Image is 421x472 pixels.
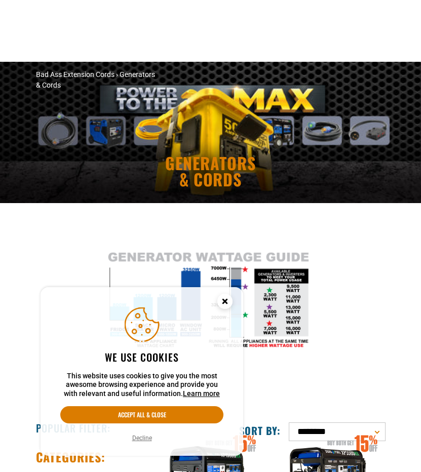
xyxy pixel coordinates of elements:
button: Accept all & close [60,406,223,423]
p: This website uses cookies to give you the most awesome browsing experience and provide you with r... [60,372,223,399]
button: Decline [129,433,155,443]
nav: breadcrumbs [36,69,386,91]
span: › [116,70,118,78]
h2: Categories: [36,449,106,465]
aside: Cookie Consent [41,287,243,456]
h1: Generators & Cords [36,155,386,187]
h2: Popular Filter: [36,421,110,435]
label: Sort by: [239,424,281,437]
a: Learn more [183,389,220,398]
h2: We use cookies [60,350,223,364]
a: Bad Ass Extension Cords [36,70,114,78]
